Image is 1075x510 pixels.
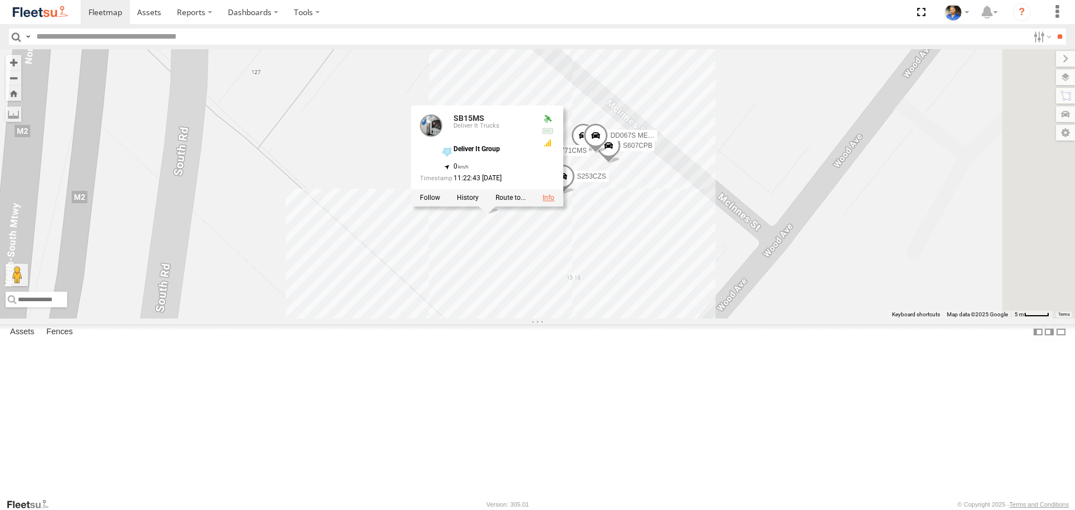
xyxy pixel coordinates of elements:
div: © Copyright 2025 - [957,501,1069,508]
span: S253CZS [577,172,606,180]
label: Dock Summary Table to the Left [1032,324,1044,340]
div: Battery Remaining: 3.55v [541,127,554,135]
button: Zoom Home [6,86,21,101]
label: Fences [41,325,78,340]
label: Route To Location [496,194,526,202]
span: 0 [454,163,469,171]
span: 5 m [1015,311,1024,317]
label: Measure [6,106,21,122]
span: S607CPB [623,142,653,150]
a: Visit our Website [6,499,58,510]
div: GSM Signal = 3 [541,139,554,148]
label: Assets [4,325,40,340]
span: S771CMS [556,147,587,155]
i: ? [1013,3,1031,21]
a: Terms [1058,312,1070,316]
div: Deliver It Group [454,146,532,153]
label: Search Query [24,29,32,45]
label: Map Settings [1056,125,1075,141]
div: Valid GPS Fix [541,115,554,124]
a: SB15MS [454,114,484,123]
span: DD067S MERC [610,132,657,139]
span: Map data ©2025 Google [947,311,1008,317]
div: Version: 305.01 [487,501,529,508]
div: Date/time of location update [420,175,532,183]
div: Deliver It Trucks [454,123,532,130]
button: Map scale: 5 m per 41 pixels [1011,311,1053,319]
label: Realtime tracking of Asset [420,194,440,202]
label: Dock Summary Table to the Right [1044,324,1055,340]
button: Drag Pegman onto the map to open Street View [6,264,28,286]
label: Search Filter Options [1029,29,1053,45]
a: View Asset Details [543,194,554,202]
button: Zoom out [6,70,21,86]
a: Terms and Conditions [1009,501,1069,508]
div: Matt Draper [941,4,973,21]
button: Zoom in [6,55,21,70]
label: Hide Summary Table [1055,324,1067,340]
img: fleetsu-logo-horizontal.svg [11,4,69,20]
button: Keyboard shortcuts [892,311,940,319]
label: View Asset History [457,194,479,202]
a: View Asset Details [420,115,442,137]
